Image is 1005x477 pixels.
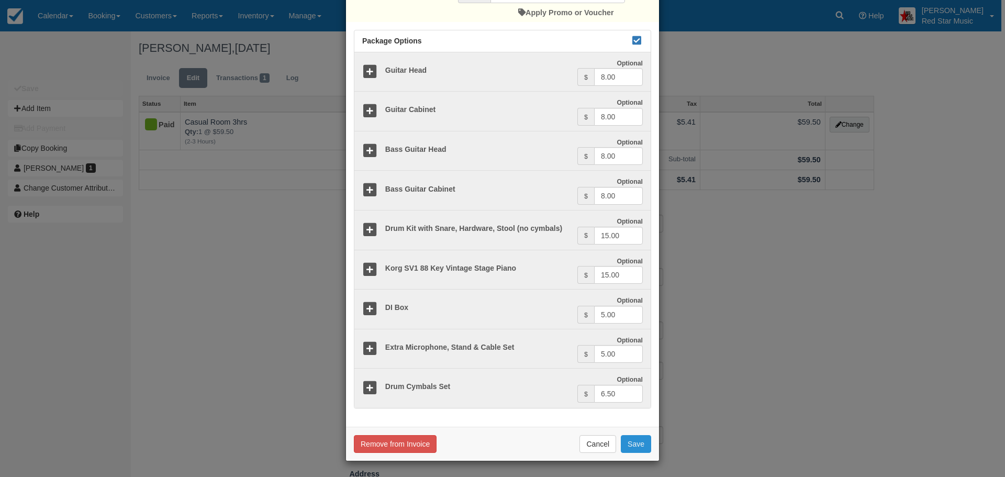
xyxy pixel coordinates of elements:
[354,435,437,453] button: Remove from Invoice
[362,37,422,45] span: Package Options
[518,8,613,17] a: Apply Promo or Voucher
[617,376,643,383] strong: Optional
[377,383,577,391] h5: Drum Cymbals Set
[617,337,643,344] strong: Optional
[617,258,643,265] strong: Optional
[354,52,651,92] a: Guitar Head Optional $
[617,178,643,185] strong: Optional
[584,153,588,160] small: $
[584,74,588,81] small: $
[584,312,588,319] small: $
[584,114,588,121] small: $
[377,66,577,74] h5: Guitar Head
[584,391,588,398] small: $
[377,343,577,351] h5: Extra Microphone, Stand & Cable Set
[354,289,651,329] a: DI Box Optional $
[584,272,588,279] small: $
[579,435,616,453] button: Cancel
[584,193,588,200] small: $
[617,99,643,106] strong: Optional
[584,232,588,239] small: $
[354,329,651,369] a: Extra Microphone, Stand & Cable Set Optional $
[377,264,577,272] h5: Korg SV1 88 Key Vintage Stage Piano
[354,210,651,250] a: Drum Kit with Snare, Hardware, Stool (no cymbals) Optional $
[354,131,651,171] a: Bass Guitar Head Optional $
[354,368,651,408] a: Drum Cymbals Set Optional $
[377,225,577,232] h5: Drum Kit with Snare, Hardware, Stool (no cymbals)
[354,91,651,131] a: Guitar Cabinet Optional $
[354,170,651,210] a: Bass Guitar Cabinet Optional $
[617,297,643,304] strong: Optional
[617,60,643,67] strong: Optional
[617,218,643,225] strong: Optional
[377,304,577,312] h5: DI Box
[377,146,577,153] h5: Bass Guitar Head
[621,435,651,453] button: Save
[584,351,588,358] small: $
[617,139,643,146] strong: Optional
[377,185,577,193] h5: Bass Guitar Cabinet
[377,106,577,114] h5: Guitar Cabinet
[354,250,651,290] a: Korg SV1 88 Key Vintage Stage Piano Optional $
